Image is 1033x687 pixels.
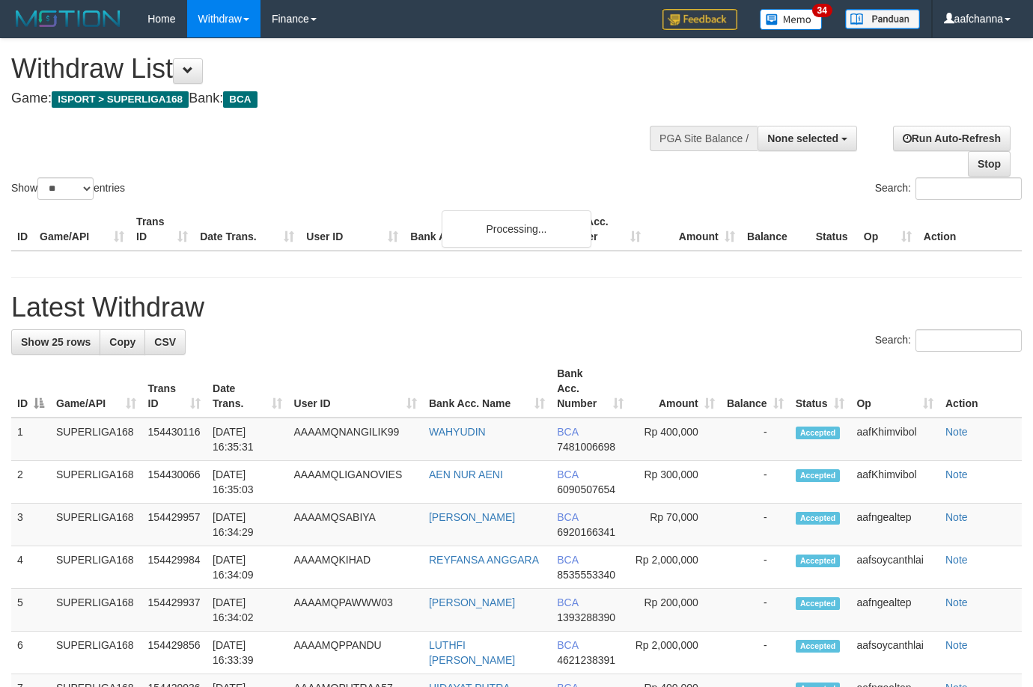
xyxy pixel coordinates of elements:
td: Rp 70,000 [630,504,721,546]
a: Note [945,511,968,523]
td: AAAAMQPAWWW03 [288,589,423,632]
a: REYFANSA ANGGARA [429,554,539,566]
td: aafsoycanthlai [850,632,939,674]
span: BCA [557,468,578,480]
td: 6 [11,632,50,674]
th: Bank Acc. Name: activate to sort column ascending [423,360,551,418]
span: Accepted [796,427,841,439]
td: aafsoycanthlai [850,546,939,589]
a: [PERSON_NAME] [429,511,515,523]
td: 4 [11,546,50,589]
th: Date Trans.: activate to sort column ascending [207,360,287,418]
span: BCA [557,554,578,566]
td: - [721,632,790,674]
span: CSV [154,336,176,348]
td: AAAAMQNANGILIK99 [288,418,423,461]
td: 154429957 [142,504,207,546]
span: Copy 6920166341 to clipboard [557,526,615,538]
span: Copy 7481006698 to clipboard [557,441,615,453]
td: SUPERLIGA168 [50,418,142,461]
td: - [721,461,790,504]
a: Show 25 rows [11,329,100,355]
span: Copy 6090507654 to clipboard [557,483,615,495]
a: Note [945,468,968,480]
td: SUPERLIGA168 [50,461,142,504]
td: - [721,418,790,461]
input: Search: [915,329,1022,352]
td: AAAAMQKIHAD [288,546,423,589]
td: Rp 2,000,000 [630,546,721,589]
th: Op [858,208,918,251]
a: CSV [144,329,186,355]
td: - [721,589,790,632]
th: Game/API: activate to sort column ascending [50,360,142,418]
img: panduan.png [845,9,920,29]
span: BCA [557,426,578,438]
td: AAAAMQLIGANOVIES [288,461,423,504]
input: Search: [915,177,1022,200]
th: Balance: activate to sort column ascending [721,360,790,418]
span: 34 [812,4,832,17]
td: Rp 400,000 [630,418,721,461]
td: aafngealtep [850,589,939,632]
td: 1 [11,418,50,461]
td: SUPERLIGA168 [50,632,142,674]
th: Bank Acc. Number: activate to sort column ascending [551,360,629,418]
td: 3 [11,504,50,546]
td: aafKhimvibol [850,461,939,504]
td: 154429984 [142,546,207,589]
h1: Withdraw List [11,54,674,84]
th: ID [11,208,34,251]
td: 154430116 [142,418,207,461]
select: Showentries [37,177,94,200]
td: - [721,546,790,589]
td: 2 [11,461,50,504]
span: ISPORT > SUPERLIGA168 [52,91,189,108]
th: Op: activate to sort column ascending [850,360,939,418]
th: Amount: activate to sort column ascending [630,360,721,418]
th: Bank Acc. Number [552,208,647,251]
span: Show 25 rows [21,336,91,348]
img: MOTION_logo.png [11,7,125,30]
td: SUPERLIGA168 [50,504,142,546]
th: Balance [741,208,810,251]
span: Accepted [796,597,841,610]
a: Copy [100,329,145,355]
th: Action [939,360,1022,418]
div: Processing... [442,210,591,248]
td: aafngealtep [850,504,939,546]
th: Trans ID [130,208,194,251]
div: PGA Site Balance / [650,126,758,151]
label: Search: [875,177,1022,200]
td: [DATE] 16:34:02 [207,589,287,632]
td: [DATE] 16:34:29 [207,504,287,546]
th: Action [918,208,1022,251]
img: Button%20Memo.svg [760,9,823,30]
td: SUPERLIGA168 [50,546,142,589]
a: Run Auto-Refresh [893,126,1011,151]
th: Status: activate to sort column ascending [790,360,851,418]
span: Copy 1393288390 to clipboard [557,611,615,623]
th: ID: activate to sort column descending [11,360,50,418]
span: Copy [109,336,135,348]
a: LUTHFI [PERSON_NAME] [429,639,515,666]
a: Stop [968,151,1011,177]
a: Note [945,554,968,566]
span: Accepted [796,469,841,482]
button: None selected [758,126,857,151]
span: Copy 8535553340 to clipboard [557,569,615,581]
td: Rp 300,000 [630,461,721,504]
img: Feedback.jpg [662,9,737,30]
th: User ID [300,208,404,251]
td: 5 [11,589,50,632]
a: Note [945,596,968,608]
a: [PERSON_NAME] [429,596,515,608]
th: Trans ID: activate to sort column ascending [142,360,207,418]
td: Rp 200,000 [630,589,721,632]
td: [DATE] 16:35:03 [207,461,287,504]
td: [DATE] 16:33:39 [207,632,287,674]
th: Bank Acc. Name [404,208,552,251]
span: Accepted [796,512,841,525]
span: Accepted [796,640,841,653]
th: Date Trans. [194,208,300,251]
